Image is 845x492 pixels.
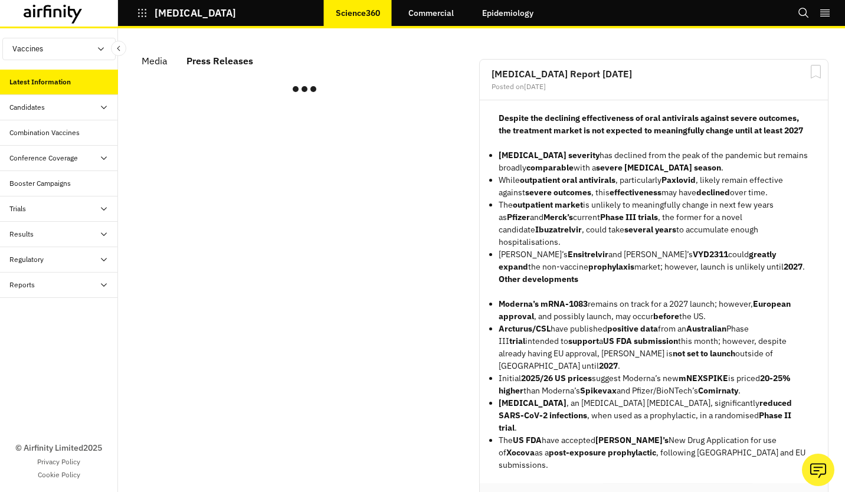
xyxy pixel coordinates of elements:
div: Combination Vaccines [9,127,80,138]
strong: trial [509,336,525,346]
strong: Phase III trials [600,212,658,222]
strong: severe [525,187,552,198]
strong: US FDA submission [603,336,678,346]
p: has declined from the peak of the pandemic but remains broadly with a . [499,149,809,174]
div: Results [9,229,34,240]
div: Reports [9,280,35,290]
p: While , particularly , likely remain effective against , this may have over time. [499,174,809,199]
strong: outpatient oral antivirals [520,175,615,185]
div: Trials [9,204,26,214]
strong: 2027 [599,360,618,371]
p: [PERSON_NAME]’s and [PERSON_NAME]’s could the non-vaccine market; however, launch is unlikely unt... [499,248,809,273]
button: Search [798,3,810,23]
strong: Despite the declining effectiveness of oral antivirals against severe outcomes, the treatment mar... [499,113,803,136]
strong: [MEDICAL_DATA] severity [499,150,600,160]
strong: Merck’s [543,212,573,222]
a: Cookie Policy [38,470,80,480]
strong: 2025/26 US prices [521,373,592,383]
strong: several years [624,224,676,235]
button: [MEDICAL_DATA] [137,3,236,23]
strong: Ibuzatrelvir [535,224,582,235]
p: © Airfinity Limited 2025 [15,442,102,454]
strong: not set to launch [673,348,735,359]
strong: positive data [607,323,658,334]
strong: VYD2311 [693,249,728,260]
strong: Pfizer [507,212,530,222]
p: Initial suggest Moderna’s new is priced than Moderna’s and Pfizer/BioNTech’s . [499,372,809,397]
h2: [MEDICAL_DATA] Report [DATE] [492,69,816,78]
strong: post-exposure prophylactic [549,447,656,458]
strong: Australian [686,323,726,334]
strong: Moderna’s mRNA-1083 [499,299,588,309]
div: Press Releases [186,52,253,70]
strong: comparable [526,162,574,173]
a: Privacy Policy [37,457,80,467]
p: The is unlikely to meaningfully change in next few years as and current , the former for a novel ... [499,199,809,248]
button: Vaccines [2,38,116,60]
div: Candidates [9,102,45,113]
strong: before [653,311,679,322]
div: Booster Campaigns [9,178,71,189]
strong: severe [MEDICAL_DATA] season [596,162,721,173]
strong: [MEDICAL_DATA] [499,398,566,408]
strong: outcomes [553,187,591,198]
strong: mNEXSPIKE [679,373,728,383]
strong: support [568,336,599,346]
p: [MEDICAL_DATA] [155,8,236,18]
div: Posted on [DATE] [492,83,816,90]
div: Media [142,52,168,70]
strong: Arcturus/CSL [499,323,551,334]
strong: outpatient market [513,199,583,210]
p: , an [MEDICAL_DATA] [MEDICAL_DATA], significantly , when used as a prophylactic, in a randomised . [499,397,809,434]
strong: Other developments [499,274,578,284]
div: Regulatory [9,254,44,265]
strong: Ensitrelvir [568,249,608,260]
strong: [PERSON_NAME]’s [595,435,669,445]
svg: Bookmark Report [808,64,823,79]
strong: Paxlovid [661,175,696,185]
strong: Comirnaty [698,385,738,396]
strong: 2027 [784,261,803,272]
button: Ask our analysts [802,454,834,486]
div: Conference Coverage [9,153,78,163]
strong: prophylaxis [588,261,634,272]
p: The have accepted New Drug Application for use of as a , following [GEOGRAPHIC_DATA] and EU submi... [499,434,809,471]
p: Science360 [336,8,380,18]
strong: effectiveness [610,187,661,198]
p: remains on track for a 2027 launch; however, , and possibly launch, may occur the US. [499,298,809,323]
div: Latest Information [9,77,71,87]
button: Close Sidebar [111,41,126,56]
strong: Xocova [506,447,535,458]
strong: Spikevax [580,385,617,396]
p: have published from an Phase III intended to a this month; however, despite already having EU app... [499,323,809,372]
strong: US FDA [513,435,542,445]
strong: declined [696,187,730,198]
